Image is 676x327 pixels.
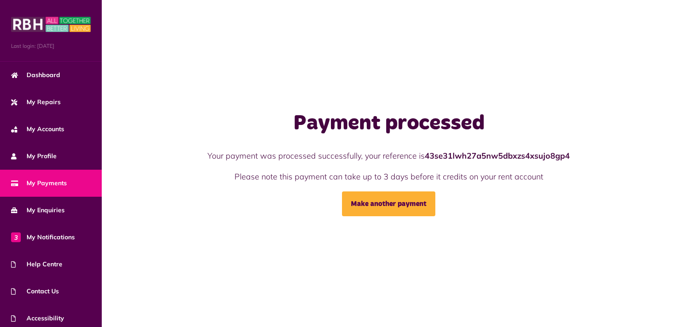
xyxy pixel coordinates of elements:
[11,125,64,134] span: My Accounts
[11,233,75,242] span: My Notifications
[11,152,57,161] span: My Profile
[11,16,91,33] img: MyRBH
[193,150,585,162] p: Your payment was processed successfully, your reference is
[193,171,585,183] p: Please note this payment can take up to 3 days before it credits on your rent account
[11,287,59,296] span: Contact Us
[342,191,435,216] a: Make another payment
[11,42,91,50] span: Last login: [DATE]
[11,70,60,80] span: Dashboard
[11,206,65,215] span: My Enquiries
[11,179,67,188] span: My Payments
[11,97,61,107] span: My Repairs
[11,314,64,323] span: Accessibility
[425,151,570,161] strong: 43se31lwh27a5nw5dbxzs4xsujo8gp4
[11,260,62,269] span: Help Centre
[193,111,585,136] h1: Payment processed
[11,232,21,242] span: 3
